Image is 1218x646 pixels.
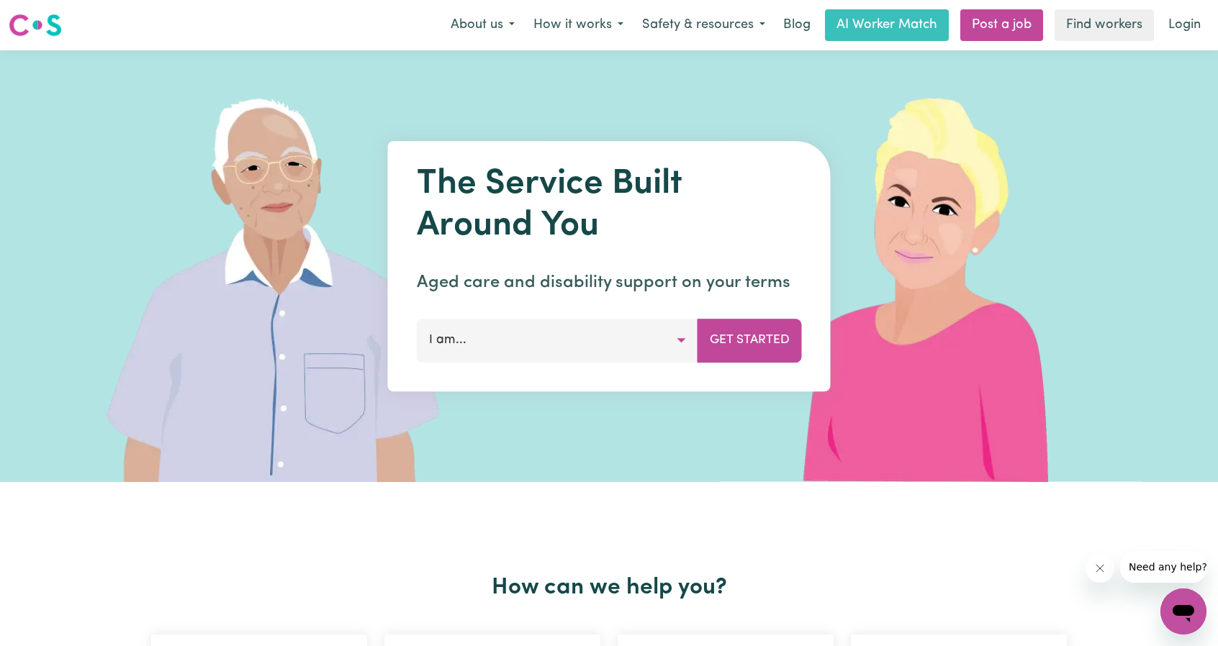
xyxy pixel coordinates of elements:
iframe: Message from company [1120,551,1206,583]
a: Login [1160,9,1209,41]
a: Careseekers logo [9,9,62,42]
img: Careseekers logo [9,12,62,38]
h1: The Service Built Around You [417,164,802,247]
button: How it works [524,10,633,40]
iframe: Close message [1086,554,1114,583]
h2: How can we help you? [143,574,1075,601]
p: Aged care and disability support on your terms [417,270,802,296]
button: I am... [417,319,698,362]
a: Post a job [960,9,1043,41]
span: Need any help? [9,10,87,22]
a: Blog [775,9,819,41]
button: Safety & resources [633,10,775,40]
button: Get Started [698,319,802,362]
a: AI Worker Match [825,9,949,41]
button: About us [441,10,524,40]
a: Find workers [1055,9,1154,41]
iframe: Button to launch messaging window [1160,588,1206,634]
